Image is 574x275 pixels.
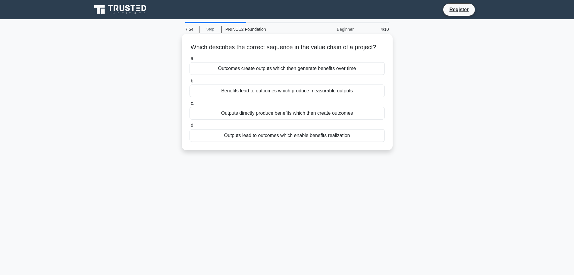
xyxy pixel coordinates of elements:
[191,78,195,83] span: b.
[305,23,357,35] div: Beginner
[190,85,385,97] div: Benefits lead to outcomes which produce measurable outputs
[189,43,385,51] h5: Which describes the correct sequence in the value chain of a project?
[190,129,385,142] div: Outputs lead to outcomes which enable benefits realization
[191,123,195,128] span: d.
[182,23,199,35] div: 7:54
[357,23,393,35] div: 4/10
[191,101,194,106] span: c.
[191,56,195,61] span: a.
[446,6,472,13] a: Register
[199,26,222,33] a: Stop
[190,62,385,75] div: Outcomes create outputs which then generate benefits over time
[222,23,305,35] div: PRINCE2 Foundation
[190,107,385,120] div: Outputs directly produce benefits which then create outcomes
